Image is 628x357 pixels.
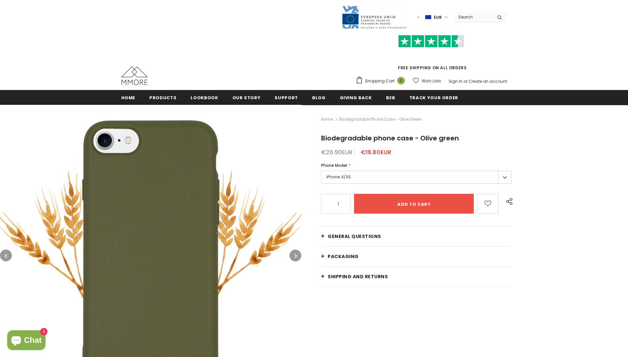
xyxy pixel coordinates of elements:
iframe: Customer reviews powered by Trustpilot [356,47,507,65]
span: Phone Model [321,163,347,168]
span: Lookbook [191,95,218,101]
span: €19.80EUR [361,148,391,156]
a: Javni Razpis [342,14,407,20]
img: Trust Pilot Stars [398,35,464,48]
span: Shopping Cart [365,78,395,84]
a: B2B [386,90,395,105]
span: Our Story [232,95,261,101]
span: support [275,95,298,101]
input: Add to cart [354,194,474,214]
span: Track your order [409,95,458,101]
a: General Questions [321,226,512,246]
a: Home [121,90,135,105]
a: Giving back [340,90,372,105]
a: Track your order [409,90,458,105]
span: or [464,78,467,84]
span: Blog [312,95,326,101]
span: FREE SHIPPING ON ALL ORDERS [356,38,507,71]
inbox-online-store-chat: Shopify online store chat [5,330,47,352]
span: Home [121,95,135,101]
span: PACKAGING [328,253,359,260]
a: Lookbook [191,90,218,105]
span: B2B [386,95,395,101]
span: EUR [434,14,442,21]
a: Blog [312,90,326,105]
span: Shipping and returns [328,273,388,280]
input: Search Site [454,12,492,22]
a: Shipping and returns [321,267,512,286]
a: Shopping Cart 0 [356,76,408,86]
span: €26.90EUR [321,148,352,156]
label: iPhone X/XS [321,171,512,184]
span: General Questions [328,233,381,240]
a: Sign In [449,78,463,84]
span: Wish Lists [422,78,441,84]
a: Home [321,115,333,123]
a: Create an account [468,78,507,84]
a: support [275,90,298,105]
span: Products [149,95,176,101]
img: MMORE Cases [121,67,148,85]
img: Javni Razpis [342,5,407,29]
a: Products [149,90,176,105]
a: Our Story [232,90,261,105]
span: 0 [397,77,405,84]
span: Biodegradable phone case - Olive green [339,115,422,123]
a: Wish Lists [413,75,441,87]
span: Giving back [340,95,372,101]
span: Biodegradable phone case - Olive green [321,134,459,143]
a: PACKAGING [321,247,512,266]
